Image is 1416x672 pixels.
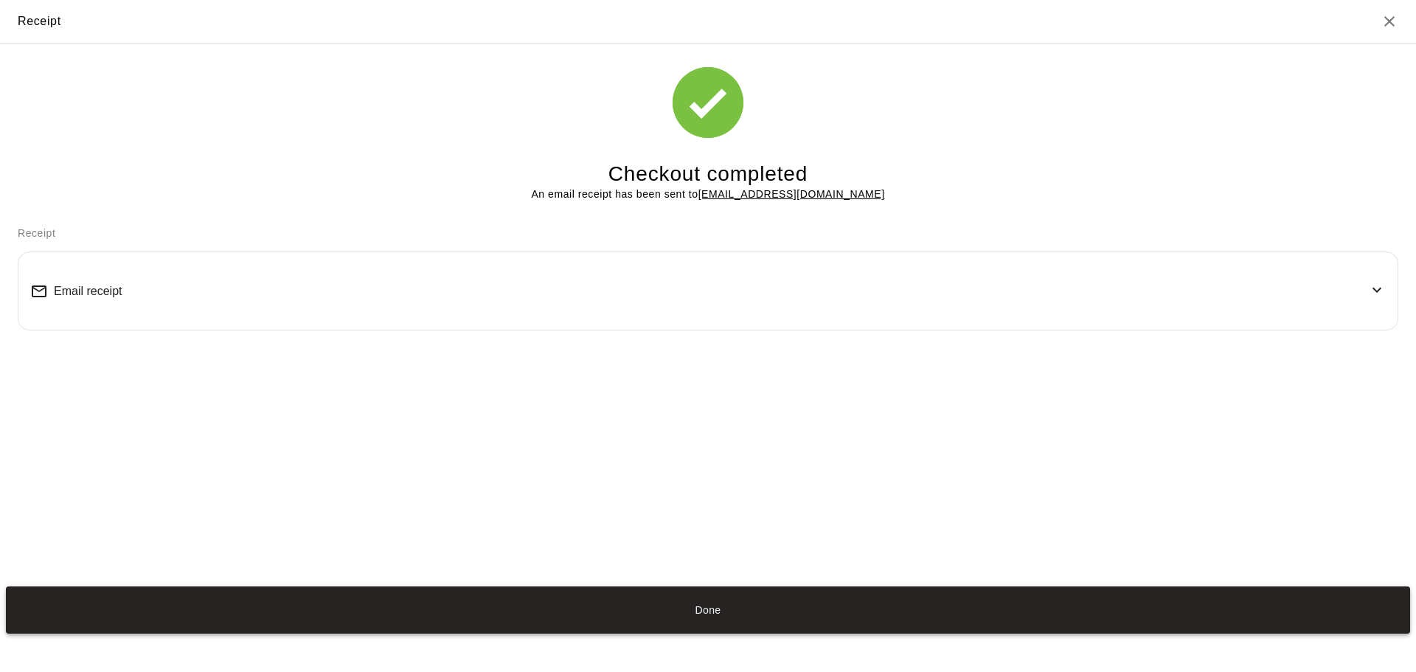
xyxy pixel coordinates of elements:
[54,285,122,298] span: Email receipt
[18,226,1398,241] p: Receipt
[531,187,884,202] p: An email receipt has been sent to
[608,162,808,187] h4: Checkout completed
[6,586,1410,634] button: Done
[698,188,885,200] u: [EMAIL_ADDRESS][DOMAIN_NAME]
[1381,13,1398,30] button: Close
[18,12,61,31] div: Receipt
